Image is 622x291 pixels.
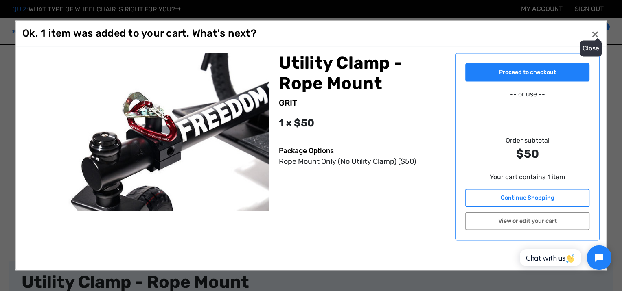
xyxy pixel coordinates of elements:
dd: Rope Mount Only (No Utility Clamp) ($50) [279,156,416,167]
h2: Utility Clamp - Rope Mount [279,53,445,94]
div: 1 × $50 [279,115,445,131]
strong: $50 [465,145,589,163]
a: View or edit your cart [465,212,589,230]
p: -- or use -- [465,89,589,99]
p: Your cart contains 1 item [465,172,589,182]
dt: Package Options [279,145,334,156]
div: Order subtotal [465,136,589,163]
a: Proceed to checkout [465,63,589,81]
span: × [591,26,599,41]
iframe: Tidio Chat [511,239,618,277]
a: Continue Shopping [465,189,589,207]
div: GRIT [279,97,445,109]
h1: Ok, 1 item was added to your cart. What's next? [22,27,256,39]
img: Utility Clamp - Rope Mount [32,53,269,211]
